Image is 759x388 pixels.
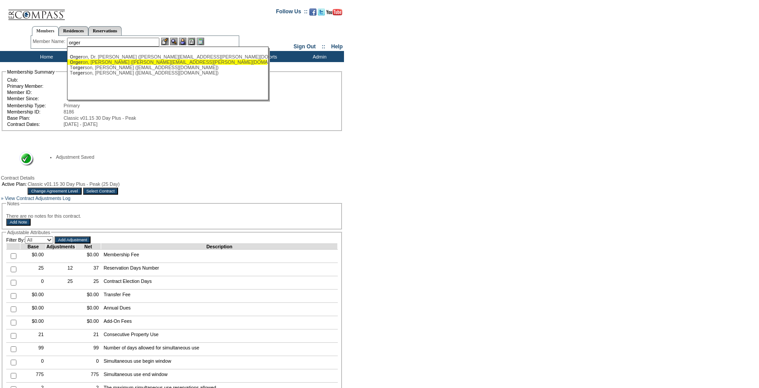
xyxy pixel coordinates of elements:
[20,343,46,356] td: 99
[6,201,20,206] legend: Notes
[70,59,83,65] span: Orger
[161,38,169,45] img: b_edit.gif
[20,356,46,369] td: 0
[63,115,136,121] span: Classic v01.15 30 Day Plus - Peak
[63,109,74,114] span: 8186
[6,219,31,226] input: Add Note
[7,115,63,121] td: Base Plan:
[101,276,338,290] td: Contract Election Days
[7,83,84,89] td: Primary Member:
[46,276,75,290] td: 25
[75,263,101,276] td: 37
[7,103,63,108] td: Membership Type:
[101,250,338,263] td: Membership Fee
[7,77,84,82] td: Club:
[309,8,316,16] img: Become our fan on Facebook
[6,213,81,219] span: There are no notes for this contract.
[20,369,46,383] td: 775
[179,38,186,45] img: Impersonate
[20,303,46,316] td: $0.00
[75,356,101,369] td: 0
[75,276,101,290] td: 25
[75,250,101,263] td: $0.00
[75,316,101,329] td: $0.00
[197,38,204,45] img: b_calculator.gif
[331,43,343,50] a: Help
[309,11,316,16] a: Become our fan on Facebook
[101,356,338,369] td: Simultaneous use begin window
[75,244,101,250] td: Net
[56,154,329,160] li: Adjustment Saved
[70,59,265,65] div: on, [PERSON_NAME] ([PERSON_NAME][EMAIL_ADDRESS][PERSON_NAME][DOMAIN_NAME])
[73,70,85,75] span: orger
[326,11,342,16] a: Subscribe to our YouTube Channel
[75,343,101,356] td: 99
[170,38,178,45] img: View
[322,43,325,50] span: ::
[20,250,46,263] td: $0.00
[63,121,98,127] span: [DATE] - [DATE]
[75,369,101,383] td: 775
[101,343,338,356] td: Number of days allowed for simultaneous use
[46,263,75,276] td: 12
[75,329,101,343] td: 21
[1,196,71,201] a: » View Contract Adjustments Log
[318,8,325,16] img: Follow us on Twitter
[293,43,316,50] a: Sign Out
[75,303,101,316] td: $0.00
[101,303,338,316] td: Annual Dues
[101,316,338,329] td: Add-On Fees
[6,236,53,243] td: Filter By:
[73,65,85,70] span: orger
[20,329,46,343] td: 21
[318,11,325,16] a: Follow us on Twitter
[28,188,81,195] input: Change Agreement Level
[1,175,343,180] div: Contract Details
[101,244,338,250] td: Description
[8,2,65,20] img: Compass Home
[55,236,91,243] input: Add Adjustment
[20,244,46,250] td: Base
[70,65,265,70] div: T son, [PERSON_NAME] ([EMAIL_ADDRESS][DOMAIN_NAME])
[326,9,342,16] img: Subscribe to our YouTube Channel
[83,188,119,195] input: Select Contract
[20,51,71,62] td: Home
[293,51,344,62] td: Admin
[276,8,308,18] td: Follow Us ::
[101,369,338,383] td: Simultaneous use end window
[6,230,51,235] legend: Adjustable Attributes
[101,263,338,276] td: Reservation Days Number
[7,121,63,127] td: Contract Dates:
[32,26,59,36] a: Members
[33,38,67,45] div: Member Name:
[14,152,34,166] img: Success Message
[70,54,265,59] div: on, Dr. [PERSON_NAME] ([PERSON_NAME][EMAIL_ADDRESS][PERSON_NAME][DOMAIN_NAME])
[7,96,84,101] td: Member Since:
[20,316,46,329] td: $0.00
[28,181,119,187] span: Classic v01.15 30 Day Plus - Peak (25 Day)
[188,38,195,45] img: Reservations
[70,70,265,75] div: T son, [PERSON_NAME] ([EMAIL_ADDRESS][DOMAIN_NAME])
[20,263,46,276] td: 25
[63,103,80,108] span: Primary
[6,69,55,74] legend: Membership Summary
[20,290,46,303] td: $0.00
[75,290,101,303] td: $0.00
[59,26,88,35] a: Residences
[101,290,338,303] td: Transfer Fee
[70,54,83,59] span: Orger
[101,329,338,343] td: Consecutive Property Use
[46,244,75,250] td: Adjustments
[2,181,27,187] td: Active Plan:
[7,109,63,114] td: Membership ID:
[7,90,84,95] td: Member ID:
[88,26,122,35] a: Reservations
[20,276,46,290] td: 0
